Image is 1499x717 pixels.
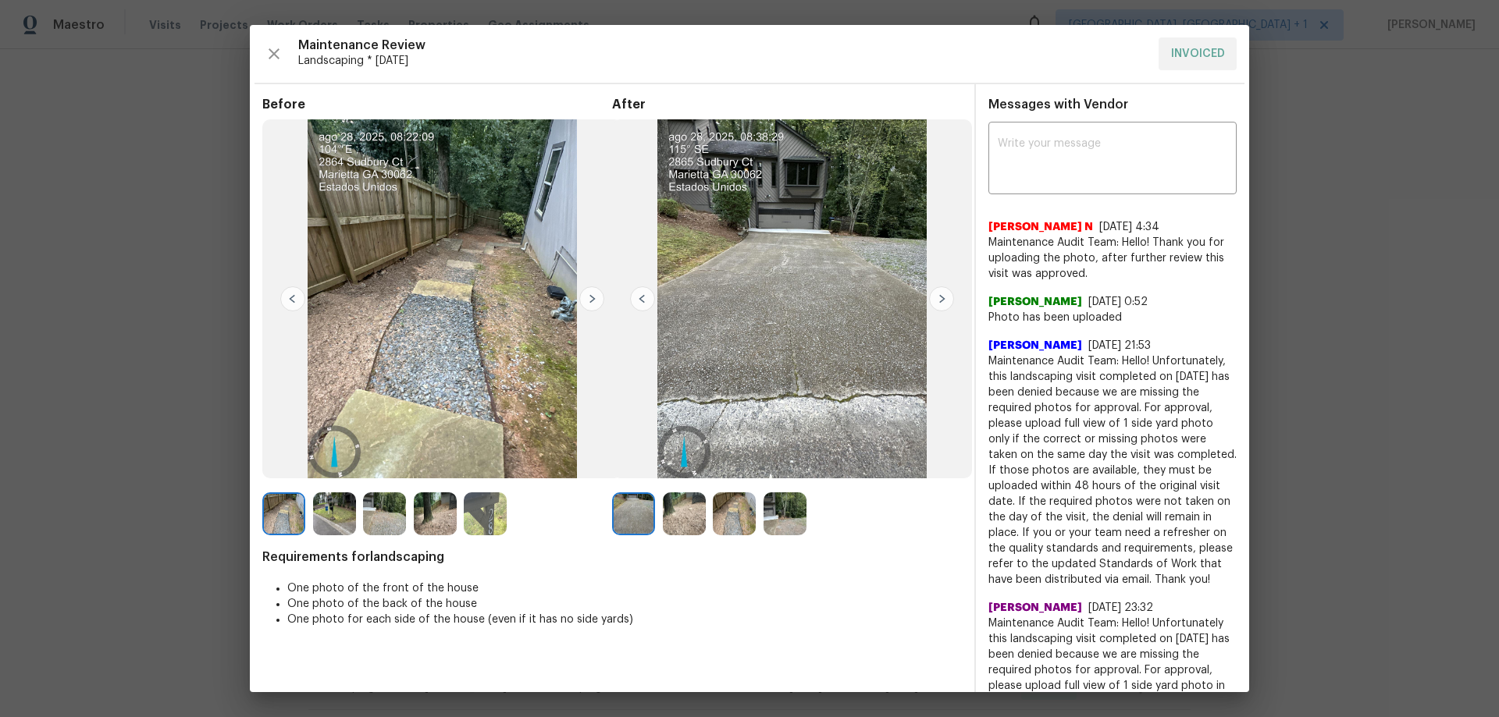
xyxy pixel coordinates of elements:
span: Maintenance Review [298,37,1146,53]
span: [PERSON_NAME] [988,294,1082,310]
span: [PERSON_NAME] N [988,219,1093,235]
span: Maintenance Audit Team: Hello! Unfortunately, this landscaping visit completed on [DATE] has been... [988,353,1237,587]
span: [DATE] 23:32 [1088,602,1153,613]
span: [DATE] 0:52 [1088,296,1148,307]
li: One photo of the front of the house [287,580,962,596]
span: Photo has been uploaded [988,310,1237,325]
span: Landscaping * [DATE] [298,53,1146,69]
span: After [612,97,962,112]
span: Messages with Vendor [988,98,1128,111]
span: [PERSON_NAME] [988,338,1082,353]
li: One photo of the back of the house [287,596,962,612]
img: right-chevron-button-url [929,286,954,311]
img: left-chevron-button-url [630,286,655,311]
img: right-chevron-button-url [579,286,604,311]
span: Requirements for landscaping [262,549,962,565]
li: One photo for each side of the house (even if it has no side yards) [287,612,962,627]
img: left-chevron-button-url [280,286,305,311]
span: Before [262,97,612,112]
span: [DATE] 21:53 [1088,340,1151,351]
span: [PERSON_NAME] [988,600,1082,616]
span: Maintenance Audit Team: Hello! Thank you for uploading the photo, after further review this visit... [988,235,1237,282]
span: [DATE] 4:34 [1099,222,1159,232]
